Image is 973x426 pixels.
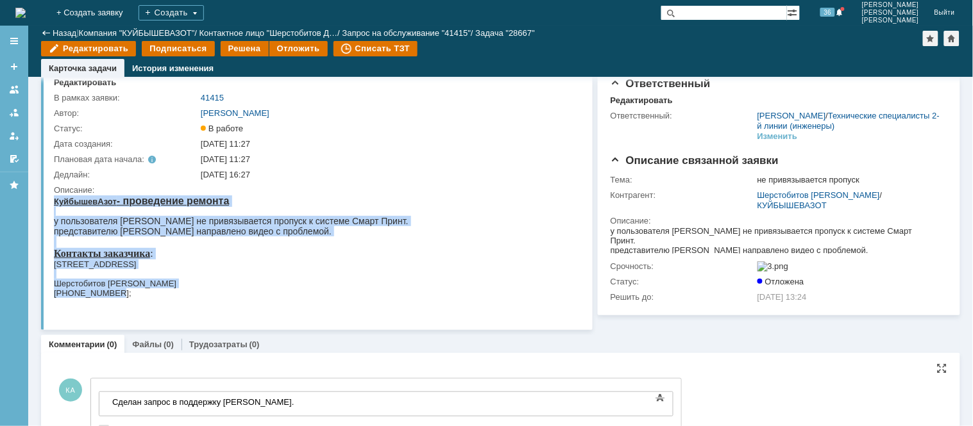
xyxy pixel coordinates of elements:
a: Карточка задачи [49,63,117,73]
div: Дедлайн: [54,170,198,180]
span: [PERSON_NAME] [862,1,919,9]
div: [DATE] 11:27 [201,154,575,165]
div: Описание: [611,216,944,226]
span: [PERSON_NAME] [862,17,919,24]
a: Заявки в моей ответственности [4,102,24,123]
span: Ответственный [611,78,711,90]
a: История изменения [132,63,214,73]
div: / [757,190,942,211]
div: Ответственный: [611,111,755,121]
div: / [79,28,199,38]
a: 41415 [201,93,224,102]
a: Шерстобитов [PERSON_NAME] [757,190,880,200]
div: / [199,28,343,38]
div: На всю страницу [937,363,947,373]
a: Назад [53,28,76,38]
div: (0) [164,340,174,349]
a: Технические специалисты 2-й линии (инженеры) [757,111,940,131]
div: В рамках заявки: [54,93,198,103]
div: Редактировать [611,95,673,106]
div: (0) [250,340,260,349]
a: Контактное лицо "Шерстобитов Д… [199,28,338,38]
a: Мои заявки [4,126,24,146]
a: [PERSON_NAME] [757,111,826,120]
div: Статус: [611,277,755,287]
div: Сделать домашней страницей [944,31,960,46]
div: | [76,28,78,37]
div: Автор: [54,108,198,119]
a: Заявки на командах [4,79,24,100]
img: logo [15,8,26,18]
span: Расширенный поиск [787,6,800,18]
div: Статус: [54,124,198,134]
a: Создать заявку [4,56,24,77]
div: Задача "28667" [475,28,535,38]
div: Контрагент: [611,190,755,201]
div: Сделан запрос в поддержку [PERSON_NAME]. [5,5,187,15]
span: КА [59,379,82,402]
div: / [343,28,476,38]
div: [DATE] 16:27 [201,170,575,180]
span: Показать панель инструментов [653,390,668,406]
a: Компания "КУЙБЫШЕВАЗОТ" [79,28,195,38]
div: Плановая дата начала: [54,154,183,165]
span: [PERSON_NAME] [862,9,919,17]
span: 36 [820,8,835,17]
div: Изменить [757,131,798,142]
div: Добавить в избранное [923,31,938,46]
a: КУЙБЫШЕВАЗОТ [757,201,827,210]
div: Дата создания: [54,139,198,149]
div: / [757,111,942,131]
a: Файлы [132,340,162,349]
span: [DATE] 13:24 [757,292,807,302]
div: [DATE] 11:27 [201,139,575,149]
a: Перейти на домашнюю страницу [15,8,26,18]
a: Трудозатраты [189,340,248,349]
a: Комментарии [49,340,105,349]
div: Редактировать [54,78,116,88]
div: Создать [139,5,204,20]
div: Описание: [54,185,577,195]
div: не привязывается пропуск [757,175,942,185]
a: [PERSON_NAME] [201,108,269,118]
div: Срочность: [611,261,755,272]
div: (0) [107,340,117,349]
a: Запрос на обслуживание "41415" [343,28,471,38]
span: В работе [201,124,243,133]
span: Описание связанной заявки [611,154,779,167]
img: 3.png [757,261,789,272]
span: Отложена [757,277,804,286]
a: Мои согласования [4,149,24,169]
div: Решить до: [611,292,755,302]
div: Тема: [611,175,755,185]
